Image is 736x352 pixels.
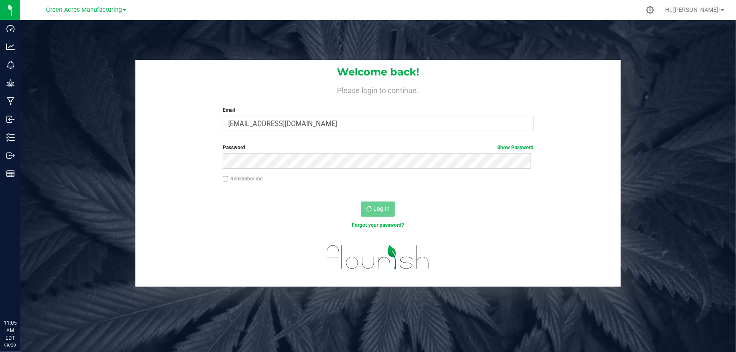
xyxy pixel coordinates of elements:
inline-svg: Monitoring [6,61,15,69]
inline-svg: Reports [6,169,15,178]
p: 11:05 AM EDT [4,319,16,342]
inline-svg: Grow [6,79,15,87]
inline-svg: Analytics [6,43,15,51]
span: Password [223,145,245,150]
img: flourish_logo.svg [318,238,439,277]
h1: Welcome back! [135,67,621,78]
a: Forgot your password? [352,222,404,228]
inline-svg: Inbound [6,115,15,124]
button: Log In [361,202,395,217]
span: Log In [373,205,390,212]
span: Green Acres Manufacturing [46,6,122,13]
h4: Please login to continue. [135,84,621,94]
label: Remember me [223,175,262,183]
p: 09/20 [4,342,16,348]
input: Remember me [223,176,229,182]
inline-svg: Dashboard [6,24,15,33]
label: Email [223,106,534,114]
inline-svg: Outbound [6,151,15,160]
inline-svg: Manufacturing [6,97,15,105]
span: Hi, [PERSON_NAME]! [665,6,720,13]
div: Manage settings [645,6,655,14]
inline-svg: Inventory [6,133,15,142]
a: Show Password [497,145,534,150]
